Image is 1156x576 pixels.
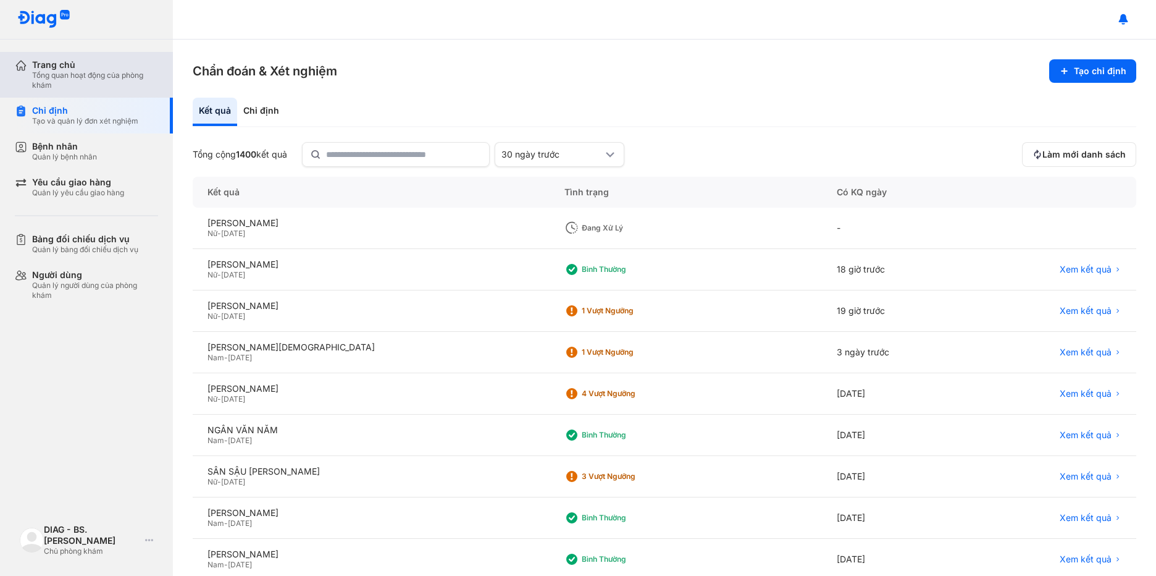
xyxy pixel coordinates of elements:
div: Kết quả [193,177,550,208]
div: Chỉ định [237,98,285,126]
span: Nam [207,436,224,445]
div: Quản lý yêu cầu giao hàng [32,188,124,198]
span: [DATE] [221,477,245,486]
span: [DATE] [228,353,252,362]
span: Xem kết quả [1060,305,1112,316]
div: 1 Vượt ngưỡng [582,347,681,357]
span: - [224,519,228,528]
div: Bình thường [582,513,681,523]
span: - [217,270,221,279]
div: Tạo và quản lý đơn xét nghiệm [32,116,138,126]
span: [DATE] [228,436,252,445]
span: Nữ [207,394,217,404]
div: [DATE] [822,373,971,415]
div: [DATE] [822,415,971,456]
div: Có KQ ngày [822,177,971,208]
div: [PERSON_NAME] [207,218,535,229]
img: logo [20,528,44,552]
div: Tổng quan hoạt động của phòng khám [32,70,158,90]
div: Tình trạng [550,177,823,208]
span: Nữ [207,311,217,321]
div: Đang xử lý [582,223,681,233]
span: Xem kết quả [1060,512,1112,523]
span: - [217,477,221,486]
div: SÂN SẬU [PERSON_NAME] [207,466,535,477]
div: 4 Vượt ngưỡng [582,389,681,399]
button: Làm mới danh sách [1022,142,1136,167]
div: [PERSON_NAME] [207,259,535,270]
span: Nữ [207,477,217,486]
span: [DATE] [221,270,245,279]
button: Tạo chỉ định [1049,59,1136,83]
span: Xem kết quả [1060,388,1112,399]
div: Tổng cộng kết quả [193,149,287,160]
span: Xem kết quả [1060,554,1112,565]
div: 30 ngày trước [501,149,603,160]
div: [DATE] [822,456,971,498]
span: Xem kết quả [1060,430,1112,441]
div: Bình thường [582,265,681,274]
span: Nữ [207,270,217,279]
img: logo [17,10,70,29]
div: Kết quả [193,98,237,126]
div: 3 Vượt ngưỡng [582,472,681,481]
div: Bảng đối chiếu dịch vụ [32,234,138,245]
div: Bình thường [582,430,681,440]
div: NGÂN VĂN NĂM [207,425,535,436]
span: - [217,311,221,321]
div: Quản lý người dùng của phòng khám [32,281,158,300]
div: [PERSON_NAME] [207,383,535,394]
div: [PERSON_NAME] [207,549,535,560]
span: - [224,353,228,362]
span: Xem kết quả [1060,347,1112,358]
div: Trang chủ [32,59,158,70]
span: Làm mới danh sách [1042,149,1126,160]
span: - [224,560,228,569]
h3: Chẩn đoán & Xét nghiệm [193,62,337,80]
div: Chủ phòng khám [44,546,140,556]
div: - [822,208,971,249]
div: Chỉ định [32,105,138,116]
div: 19 giờ trước [822,290,971,332]
div: Yêu cầu giao hàng [32,177,124,188]
div: Quản lý bảng đối chiếu dịch vụ [32,245,138,255]
span: Nam [207,519,224,528]
span: Xem kết quả [1060,264,1112,275]
div: [PERSON_NAME] [207,300,535,311]
div: Quản lý bệnh nhân [32,152,97,162]
div: [PERSON_NAME] [207,507,535,519]
div: Bệnh nhân [32,141,97,152]
div: Bình thường [582,554,681,564]
span: Xem kết quả [1060,471,1112,482]
div: 3 ngày trước [822,332,971,373]
span: [DATE] [228,560,252,569]
span: - [217,394,221,404]
span: [DATE] [221,229,245,238]
div: 1 Vượt ngưỡng [582,306,681,316]
div: [DATE] [822,498,971,539]
div: Người dùng [32,269,158,281]
span: [DATE] [221,394,245,404]
span: 1400 [236,149,256,159]
span: - [217,229,221,238]
span: Nam [207,353,224,362]
div: [PERSON_NAME][DEMOGRAPHIC_DATA] [207,342,535,353]
span: [DATE] [221,311,245,321]
div: 18 giờ trước [822,249,971,290]
span: Nam [207,560,224,569]
span: [DATE] [228,519,252,528]
span: - [224,436,228,445]
span: Nữ [207,229,217,238]
div: DIAG - BS. [PERSON_NAME] [44,524,140,546]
